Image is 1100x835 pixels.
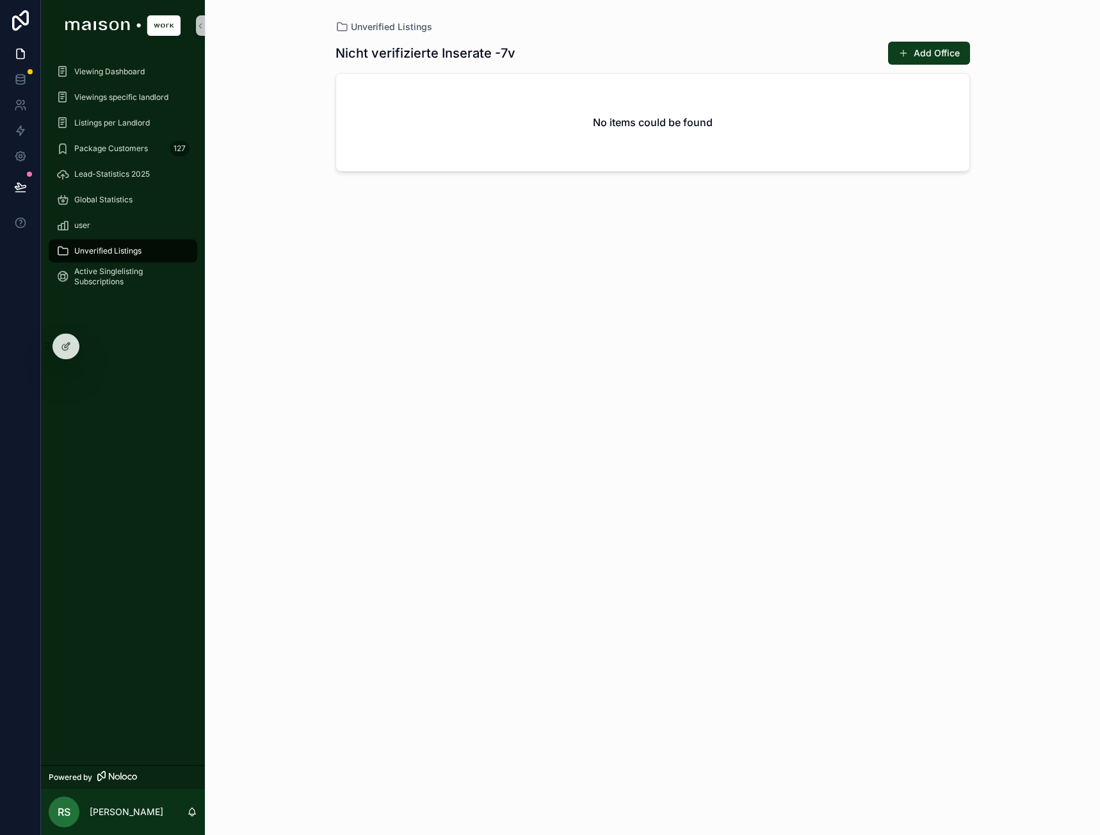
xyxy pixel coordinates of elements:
[336,20,432,33] a: Unverified Listings
[49,86,197,109] a: Viewings specific landlord
[888,42,970,65] button: Add Office
[74,169,150,179] span: Lead-Statistics 2025
[49,188,197,211] a: Global Statistics
[49,772,92,782] span: Powered by
[74,220,90,231] span: user
[90,806,163,818] p: [PERSON_NAME]
[74,195,133,205] span: Global Statistics
[593,115,713,130] h2: No items could be found
[49,239,197,263] a: Unverified Listings
[74,92,168,102] span: Viewings specific landlord
[74,266,184,287] span: Active Singlelisting Subscriptions
[336,44,515,62] h1: Nicht verifizierte Inserate -7v
[74,118,150,128] span: Listings per Landlord
[74,143,148,154] span: Package Customers
[74,246,142,256] span: Unverified Listings
[351,20,432,33] span: Unverified Listings
[49,265,197,288] a: Active Singlelisting Subscriptions
[58,804,70,820] span: RS
[49,214,197,237] a: user
[41,765,205,789] a: Powered by
[49,60,197,83] a: Viewing Dashboard
[49,163,197,186] a: Lead-Statistics 2025
[74,67,145,77] span: Viewing Dashboard
[65,15,181,36] img: App logo
[41,51,205,305] div: scrollable content
[49,137,197,160] a: Package Customers127
[170,141,190,156] div: 127
[49,111,197,134] a: Listings per Landlord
